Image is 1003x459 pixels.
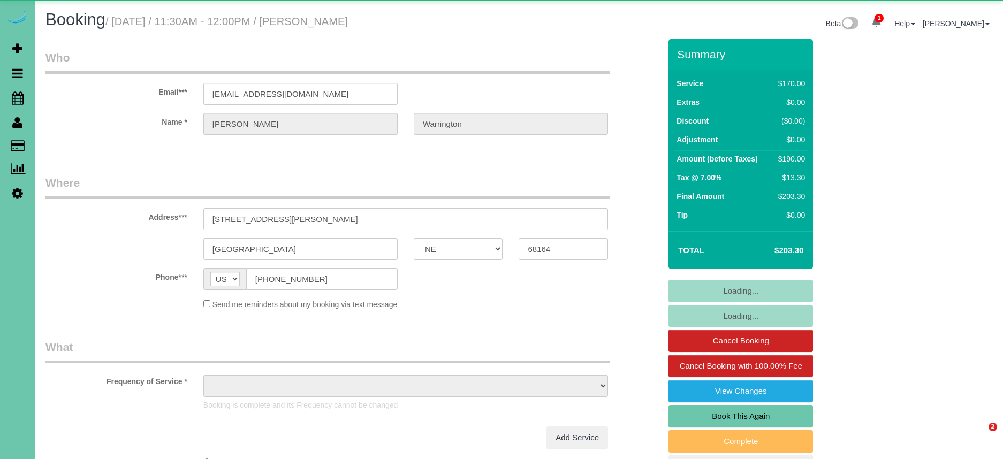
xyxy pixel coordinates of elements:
[774,97,805,108] div: $0.00
[774,134,805,145] div: $0.00
[677,48,808,60] h3: Summary
[677,134,718,145] label: Adjustment
[668,355,813,377] a: Cancel Booking with 100.00% Fee
[677,97,700,108] label: Extras
[45,50,610,74] legend: Who
[677,172,721,183] label: Tax @ 7.00%
[774,172,805,183] div: $13.30
[894,19,915,28] a: Help
[866,11,887,34] a: 1
[45,175,610,199] legend: Where
[37,113,195,127] label: Name *
[774,191,805,202] div: $203.30
[677,191,724,202] label: Final Amount
[875,14,884,22] span: 1
[203,400,608,410] p: Booking is complete and its Frequency cannot be changed
[677,116,709,126] label: Discount
[680,361,802,370] span: Cancel Booking with 100.00% Fee
[105,16,348,27] small: / [DATE] / 11:30AM - 12:00PM / [PERSON_NAME]
[841,17,858,31] img: New interface
[774,116,805,126] div: ($0.00)
[677,78,703,89] label: Service
[668,330,813,352] a: Cancel Booking
[37,372,195,387] label: Frequency of Service *
[212,300,398,309] span: Send me reminders about my booking via text message
[774,154,805,164] div: $190.00
[668,405,813,427] a: Book This Again
[923,19,990,28] a: [PERSON_NAME]
[677,154,757,164] label: Amount (before Taxes)
[774,78,805,89] div: $170.00
[6,11,28,26] img: Automaid Logo
[989,423,997,431] span: 2
[45,339,610,363] legend: What
[774,210,805,220] div: $0.00
[668,380,813,402] a: View Changes
[742,246,803,255] h4: $203.30
[967,423,992,448] iframe: Intercom live chat
[45,10,105,29] span: Booking
[677,210,688,220] label: Tip
[826,19,859,28] a: Beta
[678,246,704,255] strong: Total
[546,426,608,449] a: Add Service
